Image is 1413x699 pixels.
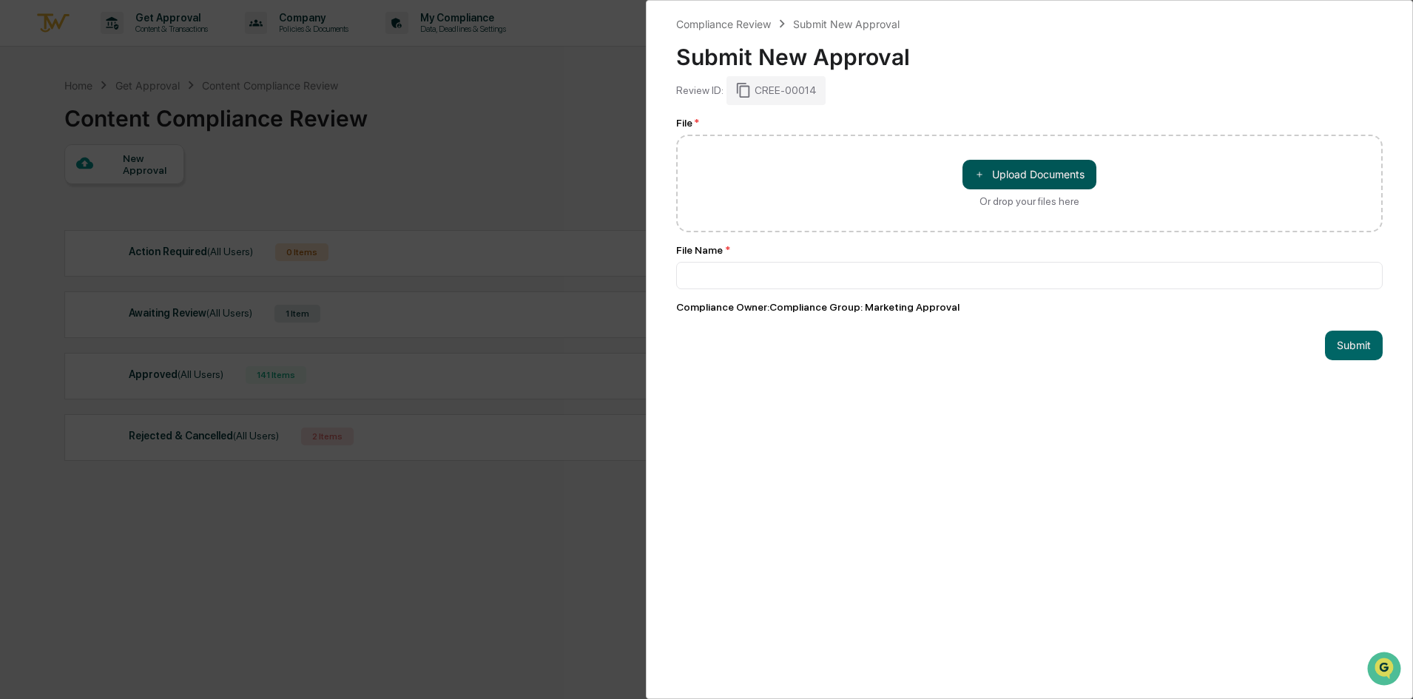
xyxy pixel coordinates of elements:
[676,32,1383,70] div: Submit New Approval
[15,113,41,140] img: 1746055101610-c473b297-6a78-478c-a979-82029cc54cd1
[726,76,826,104] div: CREE-00014
[15,216,27,228] div: 🔎
[122,186,183,201] span: Attestations
[9,209,99,235] a: 🔎Data Lookup
[676,301,1383,313] div: Compliance Owner : Compliance Group: Marketing Approval
[15,188,27,200] div: 🖐️
[793,18,900,30] div: Submit New Approval
[147,251,179,262] span: Pylon
[1366,650,1406,690] iframe: Open customer support
[962,160,1096,189] button: Or drop your files here
[50,113,243,128] div: Start new chat
[101,180,189,207] a: 🗄️Attestations
[974,167,985,181] span: ＋
[979,195,1079,207] div: Or drop your files here
[9,180,101,207] a: 🖐️Preclearance
[104,250,179,262] a: Powered byPylon
[107,188,119,200] div: 🗄️
[252,118,269,135] button: Start new chat
[30,215,93,229] span: Data Lookup
[676,18,771,30] div: Compliance Review
[676,117,1383,129] div: File
[15,31,269,55] p: How can we help?
[676,244,1383,256] div: File Name
[1325,331,1383,360] button: Submit
[676,84,724,96] div: Review ID:
[50,128,187,140] div: We're available if you need us!
[30,186,95,201] span: Preclearance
